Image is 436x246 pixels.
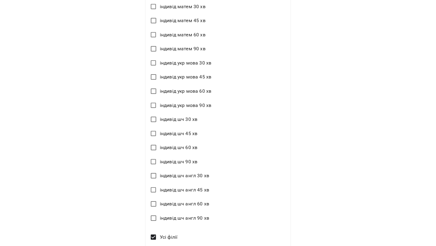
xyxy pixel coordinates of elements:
[160,144,197,151] span: індивід шч 60 хв
[160,186,209,194] span: індивід шч англ 45 хв
[160,17,206,24] span: індивід матем 45 хв
[160,234,177,241] span: Усі філії
[160,172,209,179] span: індивід шч англ 30 хв
[160,73,211,81] span: індивід укр мова 45 хв
[160,3,206,10] span: індивід матем 30 хв
[160,31,206,38] span: індивід матем 60 хв
[160,88,211,95] span: індивід укр мова 60 хв
[160,102,211,109] span: індивід укр мова 90 хв
[160,200,209,208] span: індивід шч англ 60 хв
[160,214,209,222] span: індивід шч англ 90 хв
[160,158,197,165] span: індивід шч 90 хв
[160,45,206,52] span: індивід матем 90 хв
[160,116,197,123] span: індивід шч 30 хв
[160,130,197,137] span: індивід шч 45 хв
[160,59,211,67] span: індивід укр мова 30 хв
